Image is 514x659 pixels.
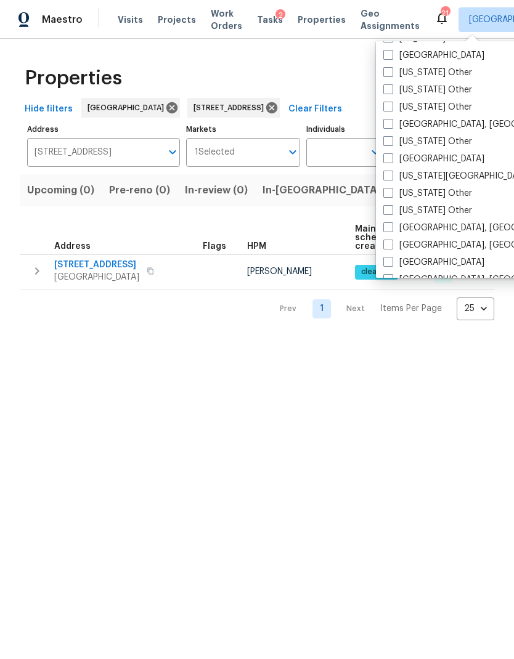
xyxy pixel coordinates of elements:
[383,204,472,217] label: [US_STATE] Other
[383,153,484,165] label: [GEOGRAPHIC_DATA]
[25,102,73,117] span: Hide filters
[109,182,170,199] span: Pre-reno (0)
[288,102,342,117] span: Clear Filters
[383,256,484,269] label: [GEOGRAPHIC_DATA]
[203,242,226,251] span: Flags
[383,67,472,79] label: [US_STATE] Other
[306,126,383,133] label: Individuals
[312,299,331,318] a: Goto page 1
[195,147,235,158] span: 1 Selected
[383,84,472,96] label: [US_STATE] Other
[284,98,347,121] button: Clear Filters
[187,98,280,118] div: [STREET_ADDRESS]
[383,187,472,200] label: [US_STATE] Other
[211,7,242,32] span: Work Orders
[54,271,139,283] span: [GEOGRAPHIC_DATA]
[88,102,169,114] span: [GEOGRAPHIC_DATA]
[54,259,139,271] span: [STREET_ADDRESS]
[355,225,413,251] span: Maintenance schedules created
[194,102,269,114] span: [STREET_ADDRESS]
[20,98,78,121] button: Hide filters
[27,182,94,199] span: Upcoming (0)
[380,302,442,315] p: Items Per Page
[441,7,449,20] div: 21
[268,297,494,320] nav: Pagination Navigation
[42,14,83,26] span: Maestro
[247,267,312,276] span: [PERSON_NAME]
[158,14,196,26] span: Projects
[257,15,283,24] span: Tasks
[275,9,285,22] div: 2
[186,126,301,133] label: Markets
[356,267,397,277] span: cleaning
[263,182,399,199] span: In-[GEOGRAPHIC_DATA] (0)
[383,135,472,148] label: [US_STATE] Other
[81,98,180,118] div: [GEOGRAPHIC_DATA]
[25,72,122,84] span: Properties
[185,182,248,199] span: In-review (0)
[247,242,266,251] span: HPM
[457,293,494,325] div: 25
[164,144,181,161] button: Open
[118,14,143,26] span: Visits
[367,144,384,161] button: Open
[383,49,484,62] label: [GEOGRAPHIC_DATA]
[383,101,472,113] label: [US_STATE] Other
[361,7,420,32] span: Geo Assignments
[298,14,346,26] span: Properties
[284,144,301,161] button: Open
[54,242,91,251] span: Address
[27,126,180,133] label: Address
